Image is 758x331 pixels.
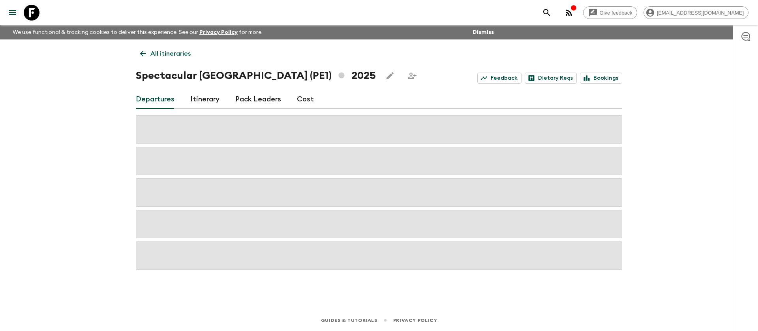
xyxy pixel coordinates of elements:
[477,73,522,84] a: Feedback
[136,46,195,62] a: All itineraries
[5,5,21,21] button: menu
[235,90,281,109] a: Pack Leaders
[653,10,748,16] span: [EMAIL_ADDRESS][DOMAIN_NAME]
[150,49,191,58] p: All itineraries
[644,6,749,19] div: [EMAIL_ADDRESS][DOMAIN_NAME]
[321,316,377,325] a: Guides & Tutorials
[583,6,637,19] a: Give feedback
[404,68,420,84] span: Share this itinerary
[580,73,622,84] a: Bookings
[471,27,496,38] button: Dismiss
[9,25,266,39] p: We use functional & tracking cookies to deliver this experience. See our for more.
[595,10,637,16] span: Give feedback
[199,30,238,35] a: Privacy Policy
[297,90,314,109] a: Cost
[136,90,174,109] a: Departures
[190,90,220,109] a: Itinerary
[136,68,376,84] h1: Spectacular [GEOGRAPHIC_DATA] (PE1) 2025
[393,316,437,325] a: Privacy Policy
[539,5,555,21] button: search adventures
[525,73,577,84] a: Dietary Reqs
[382,68,398,84] button: Edit this itinerary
